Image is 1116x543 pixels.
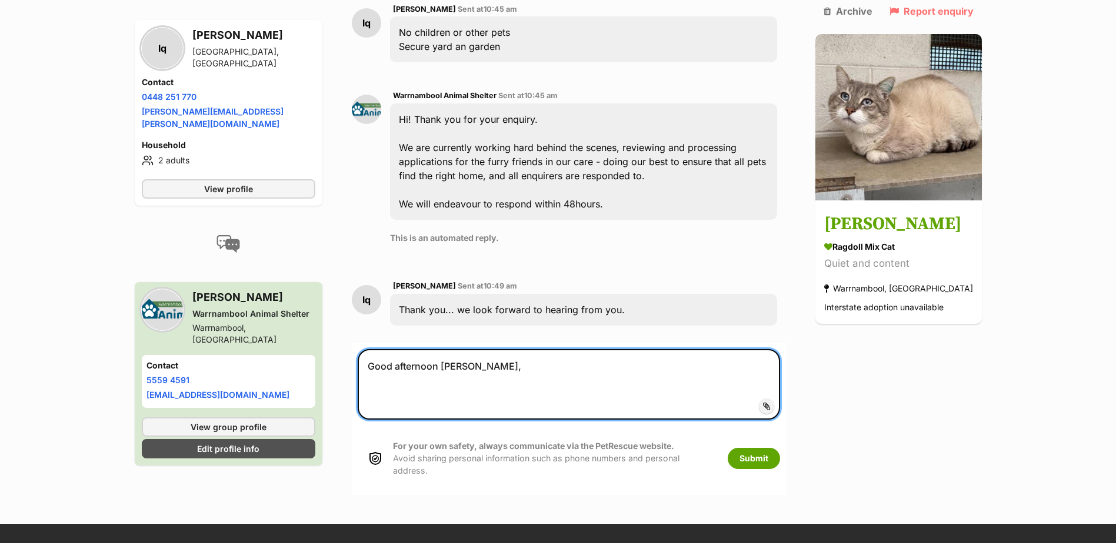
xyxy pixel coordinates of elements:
[824,303,944,313] span: Interstate adoption unavailable
[192,27,316,43] h3: [PERSON_NAME]
[204,183,253,195] span: View profile
[890,6,974,16] a: Report enquiry
[390,294,777,326] div: Thank you... we look forward to hearing from you.
[815,34,982,200] img: Stewart
[393,5,456,14] span: [PERSON_NAME]
[146,360,311,371] h4: Contact
[815,203,982,324] a: [PERSON_NAME] Ragdoll Mix Cat Quiet and content Warrnambool, [GEOGRAPHIC_DATA] Interstate adoptio...
[142,179,316,199] a: View profile
[393,441,674,451] strong: For your own safety, always communicate via the PetRescue website.
[142,92,196,102] a: 0448 251 770
[142,139,316,151] h4: Household
[192,322,316,346] div: Warrnambool, [GEOGRAPHIC_DATA]
[824,241,973,253] div: Ragdoll Mix Cat
[192,289,316,306] h3: [PERSON_NAME]
[142,289,183,330] img: Warrnambool Animal Shelter profile pic
[146,390,289,400] a: [EMAIL_ADDRESS][DOMAIN_NAME]
[390,103,777,220] div: Hi! Thank you for your enquiry. We are currently working hard behind the scenes, reviewing and pr...
[352,8,381,38] div: lq
[390,232,777,244] p: This is an automated reply.
[728,448,780,469] button: Submit
[824,281,973,297] div: Warrnambool, [GEOGRAPHIC_DATA]
[824,256,973,272] div: Quiet and content
[142,153,316,167] li: 2 adults
[393,281,456,290] span: [PERSON_NAME]
[142,76,316,88] h4: Contact
[146,375,189,385] a: 5559 4591
[824,6,872,16] a: Archive
[142,417,316,437] a: View group profile
[393,91,497,100] span: Warrnambool Animal Shelter
[824,212,973,238] h3: [PERSON_NAME]
[191,421,266,433] span: View group profile
[352,285,381,314] div: lq
[142,106,284,129] a: [PERSON_NAME][EMAIL_ADDRESS][PERSON_NAME][DOMAIN_NAME]
[484,5,517,14] span: 10:45 am
[197,443,259,455] span: Edit profile info
[390,16,777,62] div: No children or other pets Secure yard an garden
[458,5,517,14] span: Sent at
[352,95,381,124] img: Warrnambool Animal Shelter profile pic
[458,281,517,290] span: Sent at
[192,308,316,320] div: Warrnambool Animal Shelter
[142,439,316,458] a: Edit profile info
[484,281,517,290] span: 10:49 am
[524,91,558,100] span: 10:45 am
[498,91,558,100] span: Sent at
[142,28,183,69] div: lq
[393,440,716,477] p: Avoid sharing personal information such as phone numbers and personal address.
[216,235,240,253] img: conversation-icon-4a6f8262b818ee0b60e3300018af0b2d0b884aa5de6e9bcb8d3d4eeb1a70a7c4.svg
[192,46,316,69] div: [GEOGRAPHIC_DATA], [GEOGRAPHIC_DATA]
